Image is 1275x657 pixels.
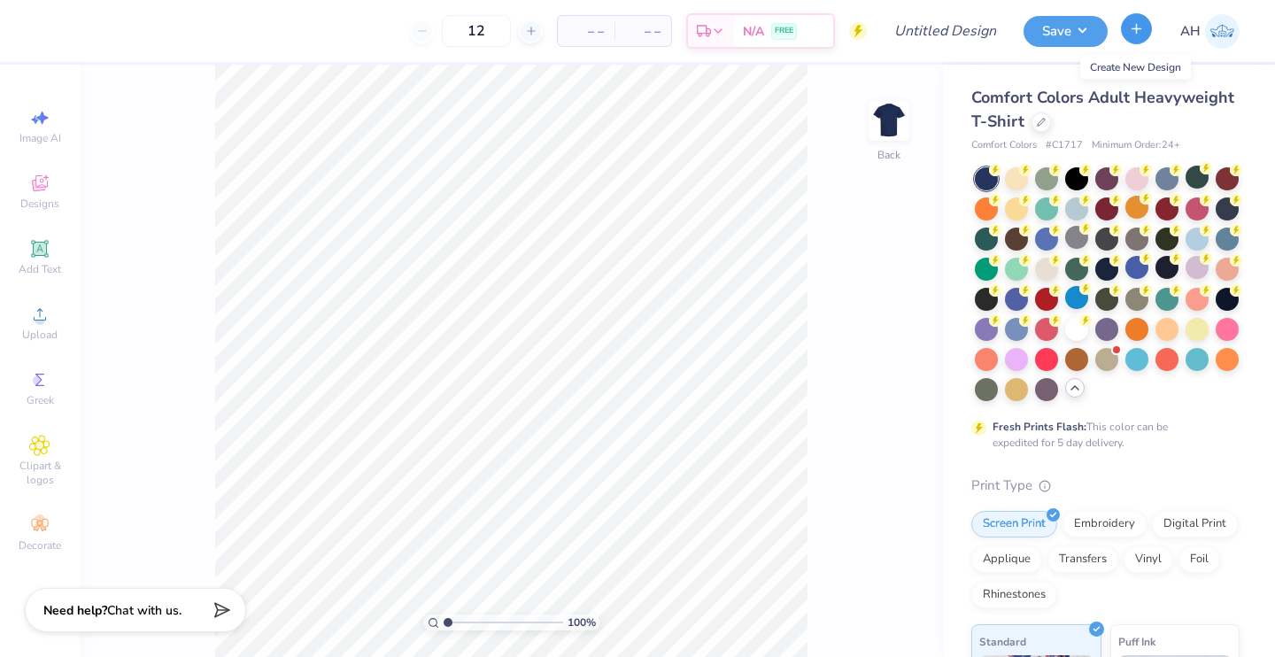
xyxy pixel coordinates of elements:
[20,197,59,211] span: Designs
[1205,14,1240,49] img: Annie Hanna
[743,22,764,41] span: N/A
[9,459,71,487] span: Clipart & logos
[993,419,1210,451] div: This color can be expedited for 5 day delivery.
[1046,138,1083,153] span: # C1717
[625,22,661,41] span: – –
[568,22,604,41] span: – –
[1024,16,1108,47] button: Save
[971,87,1234,132] span: Comfort Colors Adult Heavyweight T-Shirt
[993,420,1086,434] strong: Fresh Prints Flash:
[568,614,596,630] span: 100 %
[22,328,58,342] span: Upload
[1080,55,1191,80] div: Create New Design
[1180,21,1201,42] span: AH
[1178,546,1220,573] div: Foil
[871,103,907,138] img: Back
[1152,511,1238,537] div: Digital Print
[442,15,511,47] input: – –
[19,262,61,276] span: Add Text
[971,546,1042,573] div: Applique
[19,538,61,553] span: Decorate
[971,138,1037,153] span: Comfort Colors
[1062,511,1147,537] div: Embroidery
[877,147,900,163] div: Back
[971,511,1057,537] div: Screen Print
[1047,546,1118,573] div: Transfers
[27,393,54,407] span: Greek
[775,25,793,37] span: FREE
[107,602,182,619] span: Chat with us.
[43,602,107,619] strong: Need help?
[971,475,1240,496] div: Print Type
[1118,632,1155,651] span: Puff Ink
[19,131,61,145] span: Image AI
[979,632,1026,651] span: Standard
[1124,546,1173,573] div: Vinyl
[971,582,1057,608] div: Rhinestones
[1180,14,1240,49] a: AH
[880,13,1010,49] input: Untitled Design
[1092,138,1180,153] span: Minimum Order: 24 +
